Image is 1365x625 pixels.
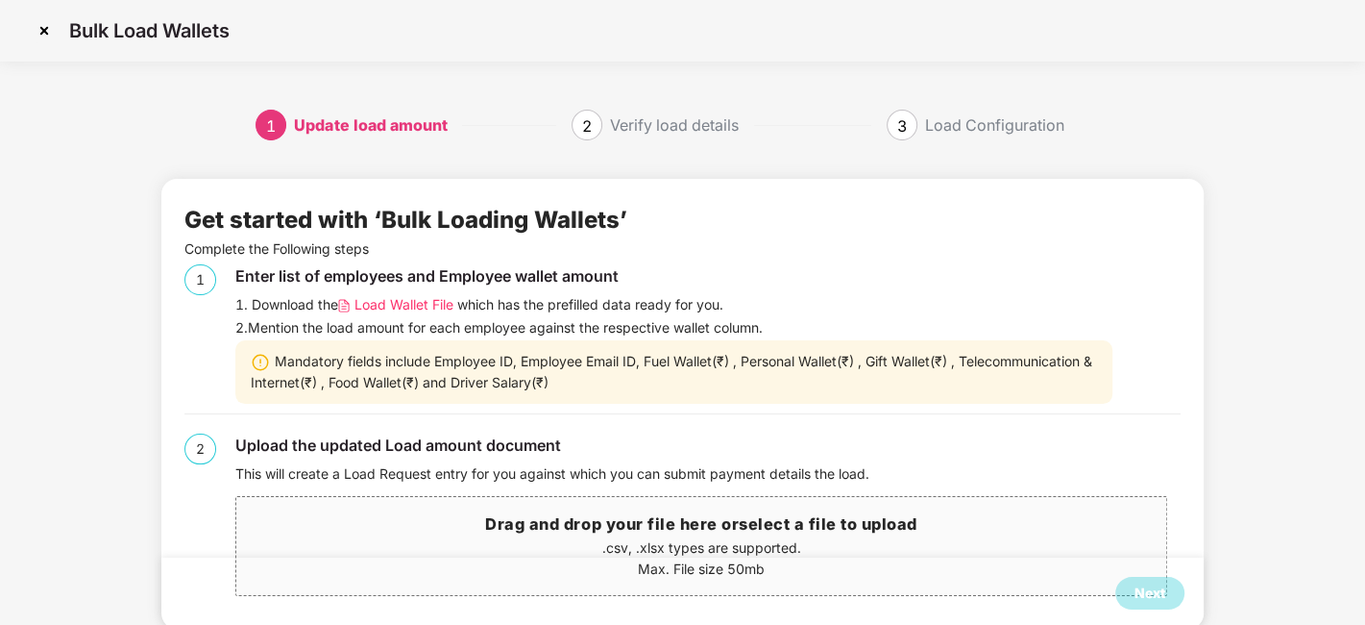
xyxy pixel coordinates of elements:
div: Upload the updated Load amount document [235,434,1181,458]
div: 2. Mention the load amount for each employee against the respective wallet column. [235,317,1181,338]
div: Enter list of employees and Employee wallet amount [235,264,1181,288]
p: .csv, .xlsx types are supported. [236,537,1166,559]
img: svg+xml;base64,PHN2ZyBpZD0iV2FybmluZ18tXzIweDIwIiBkYXRhLW5hbWU9Ildhcm5pbmcgLSAyMHgyMCIgeG1sbnM9Im... [251,353,270,372]
div: 2 [184,434,216,464]
span: 1 [266,116,276,136]
p: Complete the Following steps [184,238,1181,260]
div: This will create a Load Request entry for you against which you can submit payment details the load. [235,463,1181,485]
p: Bulk Load Wallets [69,19,230,42]
span: Drag and drop your file here orselect a file to upload.csv, .xlsx types are supported.Max. File s... [236,497,1166,595]
div: Mandatory fields include Employee ID, Employee Email ID, Fuel Wallet(₹) , Personal Wallet(₹) , Gi... [235,340,1112,404]
span: select a file to upload [739,514,917,534]
div: 1. Download the which has the prefilled data ready for you. [235,294,1181,315]
div: Update load amount [294,110,447,140]
span: Load Wallet File [354,294,453,315]
span: 3 [897,116,907,136]
div: Get started with ‘Bulk Loading Wallets’ [184,202,627,238]
div: 1 [184,264,216,295]
div: Load Configuration [925,110,1064,140]
div: Next [1134,583,1165,604]
img: svg+xml;base64,PHN2ZyB4bWxucz0iaHR0cDovL3d3dy53My5vcmcvMjAwMC9zdmciIHdpZHRoPSIxMi4wNTMiIGhlaWdodD... [338,299,350,313]
div: Verify load details [610,110,739,140]
span: 2 [582,116,592,136]
h3: Drag and drop your file here or [236,512,1166,537]
img: svg+xml;base64,PHN2ZyBpZD0iQ3Jvc3MtMzJ4MzIiIHhtbG5zPSJodHRwOi8vd3d3LnczLm9yZy8yMDAwL3N2ZyIgd2lkdG... [29,15,60,46]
